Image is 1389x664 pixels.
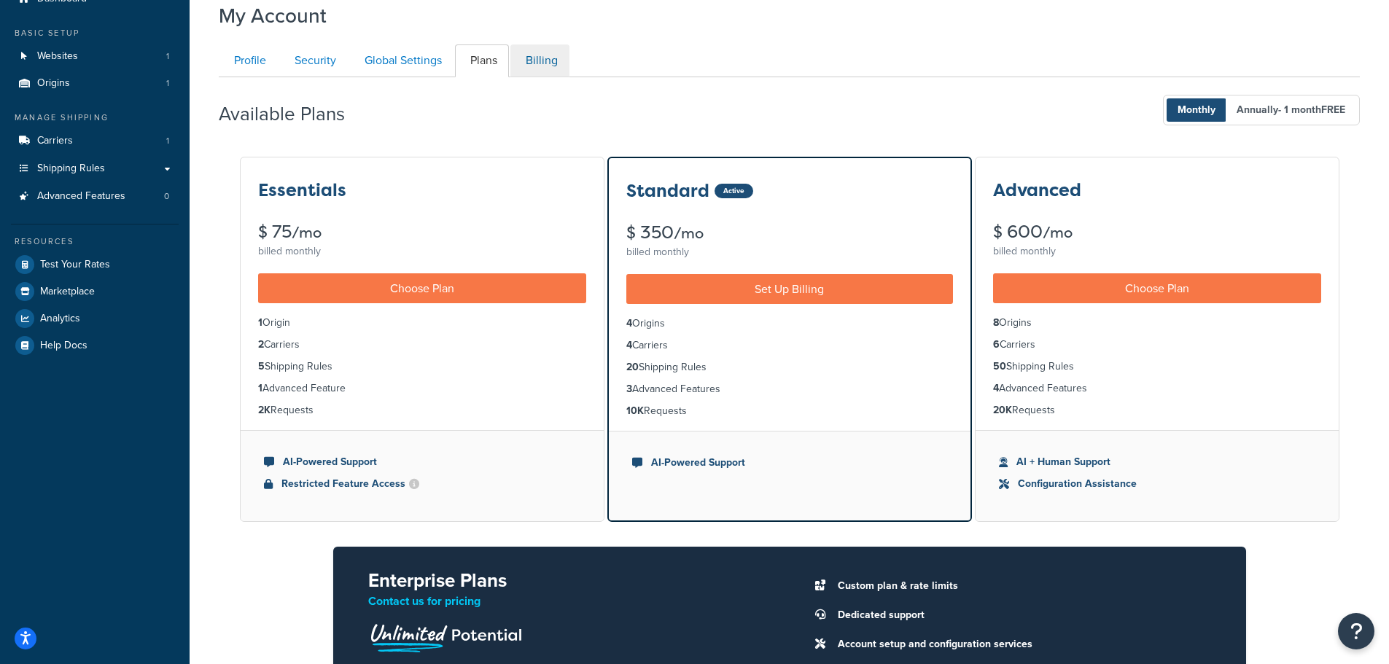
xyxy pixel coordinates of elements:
span: Advanced Features [37,190,125,203]
strong: 4 [993,380,999,396]
h2: Available Plans [219,103,367,125]
li: AI-Powered Support [264,454,580,470]
strong: 20K [993,402,1012,418]
small: /mo [292,222,322,243]
li: Restricted Feature Access [264,476,580,492]
a: Set Up Billing [626,274,953,304]
strong: 4 [626,316,632,331]
li: Account setup and configuration services [830,634,1211,655]
a: Carriers 1 [11,128,179,155]
li: Custom plan & rate limits [830,576,1211,596]
div: Active [715,184,753,198]
a: Global Settings [349,44,454,77]
strong: 4 [626,337,632,353]
a: Advanced Features 0 [11,183,179,210]
span: Test Your Rates [40,259,110,271]
li: Dedicated support [830,605,1211,625]
h1: My Account [219,1,327,30]
div: billed monthly [993,241,1321,262]
li: Shipping Rules [258,359,586,375]
a: Security [279,44,348,77]
div: $ 600 [993,223,1321,241]
span: Monthly [1167,98,1226,122]
strong: 5 [258,359,265,374]
span: 1 [166,135,169,147]
li: Shipping Rules [626,359,953,375]
strong: 3 [626,381,632,397]
small: /mo [674,223,704,243]
div: billed monthly [258,241,586,262]
a: Billing [510,44,569,77]
span: Shipping Rules [37,163,105,175]
li: Configuration Assistance [999,476,1315,492]
a: Marketplace [11,278,179,305]
img: Unlimited Potential [368,619,523,652]
li: Origin [258,315,586,331]
span: Carriers [37,135,73,147]
li: AI + Human Support [999,454,1315,470]
li: Advanced Features [11,183,179,210]
span: Origins [37,77,70,90]
strong: 1 [258,315,262,330]
li: Websites [11,43,179,70]
p: Contact us for pricing [368,591,766,612]
li: Origins [993,315,1321,331]
a: Choose Plan [258,273,586,303]
li: Requests [626,403,953,419]
li: Advanced Feature [258,380,586,397]
span: Annually [1226,98,1356,122]
strong: 6 [993,337,1000,352]
strong: 20 [626,359,639,375]
li: AI-Powered Support [632,455,947,471]
strong: 2K [258,402,271,418]
span: Analytics [40,313,80,325]
span: Marketplace [40,286,95,298]
li: Requests [258,402,586,418]
div: billed monthly [626,242,953,262]
b: FREE [1321,102,1345,117]
a: Origins 1 [11,70,179,97]
div: $ 75 [258,223,586,241]
strong: 50 [993,359,1006,374]
h2: Enterprise Plans [368,570,766,591]
li: Shipping Rules [993,359,1321,375]
div: $ 350 [626,224,953,242]
span: 0 [164,190,169,203]
li: Origins [626,316,953,332]
h3: Advanced [993,181,1081,200]
li: Origins [11,70,179,97]
span: - 1 month [1278,102,1345,117]
div: Manage Shipping [11,112,179,124]
button: Monthly Annually- 1 monthFREE [1163,95,1360,125]
strong: 2 [258,337,264,352]
li: Carriers [993,337,1321,353]
li: Carriers [258,337,586,353]
strong: 10K [626,403,644,418]
a: Test Your Rates [11,251,179,278]
a: Websites 1 [11,43,179,70]
a: Analytics [11,305,179,332]
a: Help Docs [11,332,179,359]
span: 1 [166,77,169,90]
a: Shipping Rules [11,155,179,182]
a: Plans [455,44,509,77]
span: 1 [166,50,169,63]
strong: 8 [993,315,999,330]
div: Resources [11,235,179,248]
h3: Standard [626,181,709,200]
li: Requests [993,402,1321,418]
li: Carriers [626,337,953,354]
button: Open Resource Center [1338,613,1374,649]
li: Carriers [11,128,179,155]
small: /mo [1043,222,1073,243]
div: Basic Setup [11,27,179,39]
h3: Essentials [258,181,346,200]
span: Websites [37,50,78,63]
li: Advanced Features [993,380,1321,397]
a: Choose Plan [993,273,1321,303]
